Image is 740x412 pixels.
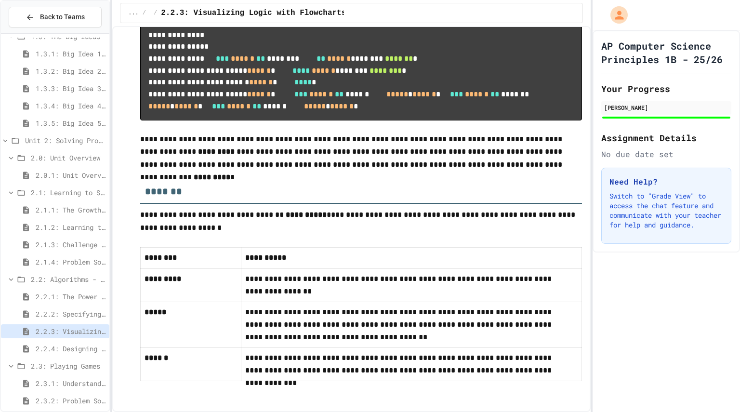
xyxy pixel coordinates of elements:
span: Back to Teams [40,12,85,22]
span: 1.3.2: Big Idea 2 - Data [36,66,106,76]
span: 2.3.1: Understanding Games with Flowcharts [36,378,106,388]
div: No due date set [601,148,731,160]
span: Unit 2: Solving Problems in Computer Science [25,135,106,146]
h2: Your Progress [601,82,731,95]
span: 2.2.3: Visualizing Logic with Flowcharts [161,7,346,19]
h1: AP Computer Science Principles 1B - 25/26 [601,39,731,66]
span: 1.3.5: Big Idea 5 - Impact of Computing [36,118,106,128]
span: 2.1.3: Challenge Problem - The Bridge [36,239,106,250]
div: My Account [600,4,630,26]
span: / [154,9,157,17]
h2: Assignment Details [601,131,731,145]
span: 2.1.2: Learning to Solve Hard Problems [36,222,106,232]
span: 2.3.2: Problem Solving Reflection [36,396,106,406]
span: 1.3.1: Big Idea 1 - Creative Development [36,49,106,59]
span: 2.1.1: The Growth Mindset [36,205,106,215]
span: 2.2.3: Visualizing Logic with Flowcharts [36,326,106,336]
span: 1.3.4: Big Idea 4 - Computing Systems and Networks [36,101,106,111]
h3: Need Help? [609,176,723,187]
span: 2.0: Unit Overview [31,153,106,163]
span: 2.1.4: Problem Solving Practice [36,257,106,267]
span: 1.3.3: Big Idea 3 - Algorithms and Programming [36,83,106,93]
span: 2.2.4: Designing Flowcharts [36,344,106,354]
span: 2.3: Playing Games [31,361,106,371]
div: [PERSON_NAME] [604,103,728,112]
span: 2.2: Algorithms - from Pseudocode to Flowcharts [31,274,106,284]
span: 2.2.2: Specifying Ideas with Pseudocode [36,309,106,319]
span: 2.2.1: The Power of Algorithms [36,292,106,302]
span: / [143,9,146,17]
span: 2.1: Learning to Solve Hard Problems [31,187,106,198]
p: Switch to "Grade View" to access the chat feature and communicate with your teacher for help and ... [609,191,723,230]
button: Back to Teams [9,7,102,27]
span: 2.0.1: Unit Overview [36,170,106,180]
span: ... [128,9,139,17]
